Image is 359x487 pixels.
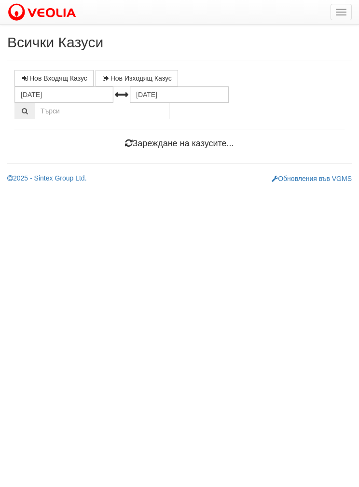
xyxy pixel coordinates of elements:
a: Нов Изходящ Казус [96,70,178,86]
a: Нов Входящ Казус [14,70,94,86]
a: Обновления във VGMS [272,175,352,182]
input: Търсене по Идентификатор, Бл/Вх/Ап, Тип, Описание, Моб. Номер, Имейл, Файл, Коментар, [35,103,170,119]
img: VeoliaLogo.png [7,2,81,23]
h4: Зареждане на казусите... [14,139,345,149]
h2: Всички Казуси [7,34,352,50]
a: 2025 - Sintex Group Ltd. [7,174,87,182]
